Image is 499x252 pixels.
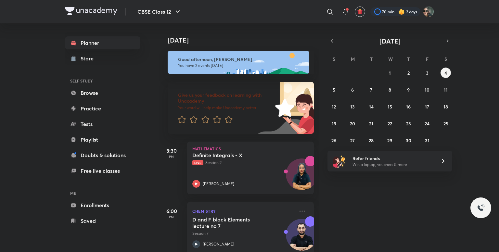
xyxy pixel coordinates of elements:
[406,137,411,144] abbr: October 30, 2025
[422,101,432,112] button: October 17, 2025
[332,120,336,127] abbr: October 19, 2025
[426,70,429,76] abbr: October 3, 2025
[347,118,358,129] button: October 20, 2025
[441,84,451,95] button: October 11, 2025
[366,118,377,129] button: October 21, 2025
[134,5,186,18] button: CBSE Class 12
[65,36,140,49] a: Planner
[385,135,395,145] button: October 29, 2025
[355,6,365,17] button: avatar
[352,162,432,168] p: Win a laptop, vouchers & more
[403,68,414,78] button: October 2, 2025
[333,155,346,168] img: referral
[398,8,405,15] img: streak
[253,82,314,134] img: feedback_image
[65,7,117,15] img: Company Logo
[441,101,451,112] button: October 18, 2025
[370,56,373,62] abbr: Tuesday
[407,56,410,62] abbr: Thursday
[369,137,374,144] abbr: October 28, 2025
[159,147,185,155] h5: 3:30
[444,87,448,93] abbr: October 11, 2025
[389,87,391,93] abbr: October 8, 2025
[369,104,374,110] abbr: October 14, 2025
[444,56,447,62] abbr: Saturday
[332,104,336,110] abbr: October 12, 2025
[385,118,395,129] button: October 22, 2025
[477,204,485,212] img: ttu
[178,57,303,62] h6: Good afternoon, [PERSON_NAME]
[168,36,320,44] h4: [DATE]
[331,137,336,144] abbr: October 26, 2025
[422,135,432,145] button: October 31, 2025
[65,188,140,199] h6: ME
[443,120,448,127] abbr: October 25, 2025
[65,149,140,162] a: Doubts & solutions
[369,120,373,127] abbr: October 21, 2025
[407,87,410,93] abbr: October 9, 2025
[366,101,377,112] button: October 14, 2025
[347,84,358,95] button: October 6, 2025
[422,68,432,78] button: October 3, 2025
[403,84,414,95] button: October 9, 2025
[65,7,117,17] a: Company Logo
[65,214,140,227] a: Saved
[65,86,140,99] a: Browse
[351,87,354,93] abbr: October 6, 2025
[425,120,429,127] abbr: October 24, 2025
[65,133,140,146] a: Playlist
[65,75,140,86] h6: SELF STUDY
[347,135,358,145] button: October 27, 2025
[337,36,443,45] button: [DATE]
[370,87,372,93] abbr: October 7, 2025
[425,104,429,110] abbr: October 17, 2025
[333,56,335,62] abbr: Sunday
[351,56,355,62] abbr: Monday
[403,118,414,129] button: October 23, 2025
[65,199,140,212] a: Enrollments
[441,118,451,129] button: October 25, 2025
[159,155,185,158] p: PM
[347,101,358,112] button: October 13, 2025
[350,104,355,110] abbr: October 13, 2025
[350,120,355,127] abbr: October 20, 2025
[388,56,393,62] abbr: Wednesday
[423,6,434,17] img: Arihant
[425,87,429,93] abbr: October 10, 2025
[403,135,414,145] button: October 30, 2025
[203,241,234,247] p: [PERSON_NAME]
[406,120,411,127] abbr: October 23, 2025
[407,70,410,76] abbr: October 2, 2025
[159,207,185,215] h5: 6:00
[387,137,392,144] abbr: October 29, 2025
[192,152,273,158] h5: Definite Integrals - X
[329,135,339,145] button: October 26, 2025
[388,104,392,110] abbr: October 15, 2025
[388,120,392,127] abbr: October 22, 2025
[385,101,395,112] button: October 15, 2025
[329,118,339,129] button: October 19, 2025
[406,104,411,110] abbr: October 16, 2025
[333,87,335,93] abbr: October 5, 2025
[192,147,309,151] p: Mathematics
[443,104,448,110] abbr: October 18, 2025
[192,231,294,236] p: Session 7
[366,84,377,95] button: October 7, 2025
[350,137,355,144] abbr: October 27, 2025
[286,162,317,193] img: Avatar
[65,164,140,177] a: Free live classes
[192,216,273,229] h5: D and F block Elements lecture no 7
[444,70,447,76] abbr: October 4, 2025
[65,102,140,115] a: Practice
[357,9,363,15] img: avatar
[366,135,377,145] button: October 28, 2025
[422,84,432,95] button: October 10, 2025
[192,160,294,166] p: Session 2
[192,160,203,165] span: Live
[168,51,309,74] img: afternoon
[385,68,395,78] button: October 1, 2025
[403,101,414,112] button: October 16, 2025
[329,84,339,95] button: October 5, 2025
[159,215,185,219] p: PM
[65,52,140,65] a: Store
